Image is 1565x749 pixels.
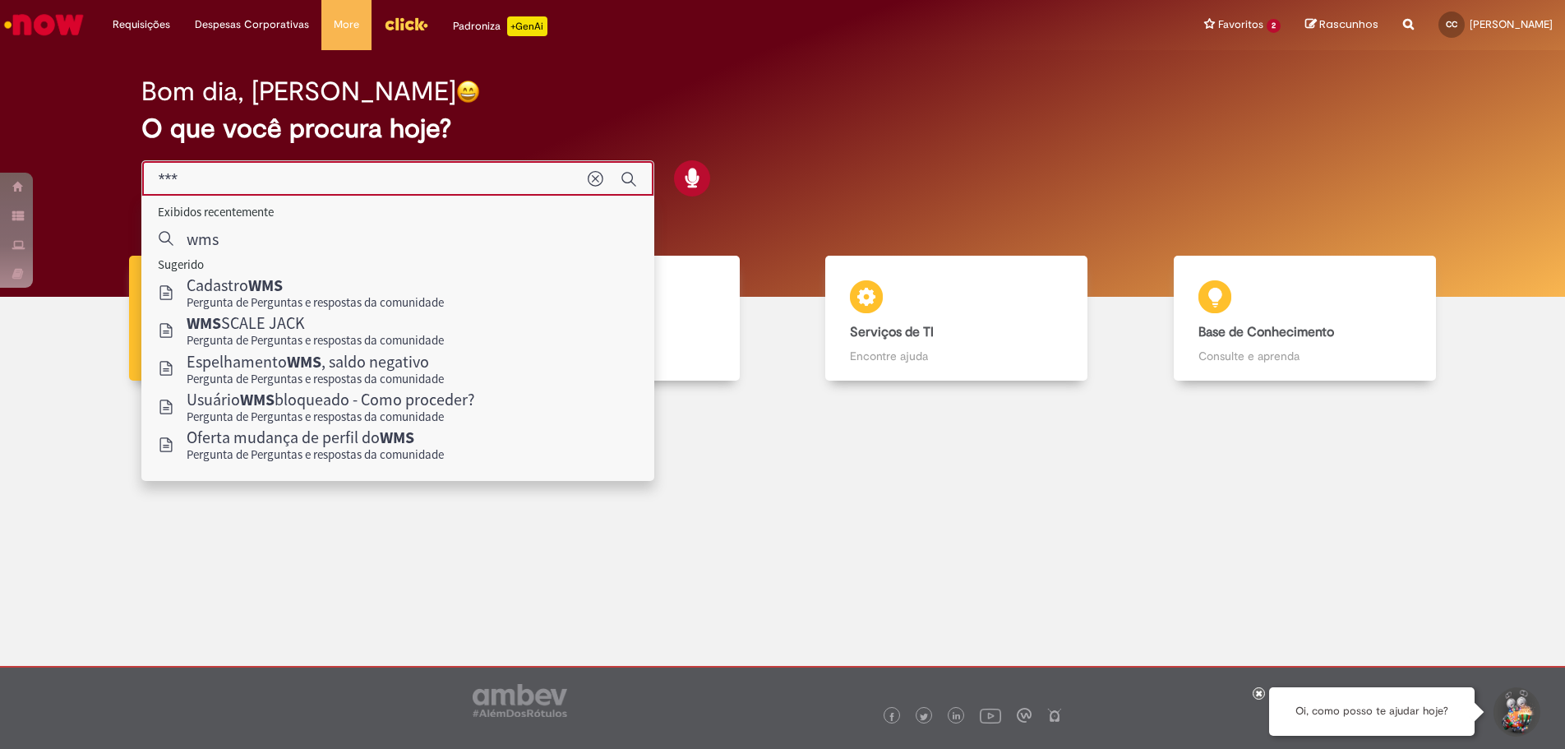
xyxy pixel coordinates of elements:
[953,712,961,722] img: logo_footer_linkedin.png
[1269,687,1475,736] div: Oi, como posso te ajudar hoje?
[195,16,309,33] span: Despesas Corporativas
[1319,16,1378,32] span: Rascunhos
[782,256,1131,381] a: Serviços de TI Encontre ajuda
[456,80,480,104] img: happy-face.png
[1267,19,1281,33] span: 2
[473,684,567,717] img: logo_footer_ambev_rotulo_gray.png
[850,348,1063,364] p: Encontre ajuda
[141,114,1424,143] h2: O que você procura hoje?
[1470,17,1553,31] span: [PERSON_NAME]
[1017,708,1032,723] img: logo_footer_workplace.png
[1491,687,1540,737] button: Iniciar Conversa de Suporte
[980,705,1001,726] img: logo_footer_youtube.png
[507,16,547,36] p: +GenAi
[453,16,547,36] div: Padroniza
[384,12,428,36] img: click_logo_yellow_360x200.png
[141,77,456,106] h2: Bom dia, [PERSON_NAME]
[920,713,928,721] img: logo_footer_twitter.png
[1198,348,1411,364] p: Consulte e aprenda
[1131,256,1480,381] a: Base de Conhecimento Consulte e aprenda
[334,16,359,33] span: More
[113,16,170,33] span: Requisições
[86,256,435,381] a: Tirar dúvidas Tirar dúvidas com Lupi Assist e Gen Ai
[1218,16,1263,33] span: Favoritos
[2,8,86,41] img: ServiceNow
[850,324,934,340] b: Serviços de TI
[1047,708,1062,723] img: logo_footer_naosei.png
[888,713,896,721] img: logo_footer_facebook.png
[1446,19,1457,30] span: CC
[1305,17,1378,33] a: Rascunhos
[1198,324,1334,340] b: Base de Conhecimento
